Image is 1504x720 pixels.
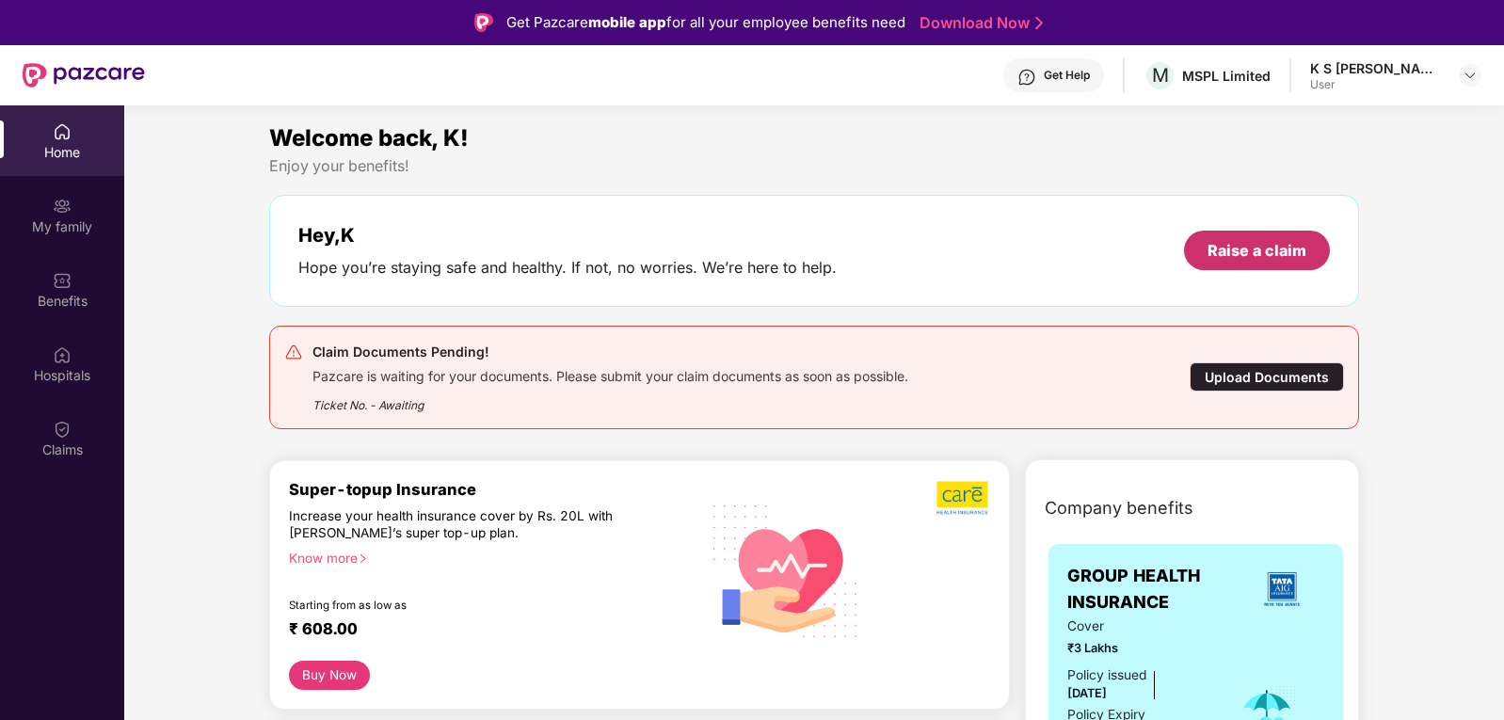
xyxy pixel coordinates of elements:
div: User [1310,77,1442,92]
div: Policy issued [1067,665,1146,686]
div: Hey, K [298,224,837,247]
a: Download Now [920,13,1037,33]
img: svg+xml;base64,PHN2ZyBpZD0iQ2xhaW0iIHhtbG5zPSJodHRwOi8vd3d3LnczLm9yZy8yMDAwL3N2ZyIgd2lkdGg9IjIwIi... [53,420,72,439]
img: New Pazcare Logo [23,63,145,88]
button: Buy Now [289,661,369,690]
div: Claim Documents Pending! [312,341,908,363]
span: Company benefits [1045,495,1193,521]
div: Starting from as low as [289,599,617,612]
div: Ticket No. - Awaiting [312,385,908,414]
div: Hope you’re staying safe and healthy. If not, no worries. We’re here to help. [298,258,837,278]
img: svg+xml;base64,PHN2ZyB4bWxucz0iaHR0cDovL3d3dy53My5vcmcvMjAwMC9zdmciIHdpZHRoPSIyNCIgaGVpZ2h0PSIyNC... [284,343,303,361]
img: svg+xml;base64,PHN2ZyBpZD0iQmVuZWZpdHMiIHhtbG5zPSJodHRwOi8vd3d3LnczLm9yZy8yMDAwL3N2ZyIgd2lkdGg9Ij... [53,271,72,290]
img: svg+xml;base64,PHN2ZyBpZD0iSGVscC0zMngzMiIgeG1sbnM9Imh0dHA6Ly93d3cudzMub3JnLzIwMDAvc3ZnIiB3aWR0aD... [1017,68,1036,87]
div: Get Pazcare for all your employee benefits need [506,11,905,34]
span: GROUP HEALTH INSURANCE [1067,563,1240,616]
div: ₹ 608.00 [289,619,679,642]
img: insurerLogo [1256,564,1307,615]
div: Get Help [1044,68,1090,83]
span: Welcome back, K! [269,124,469,152]
div: Raise a claim [1208,240,1306,261]
span: [DATE] [1067,686,1107,700]
img: svg+xml;base64,PHN2ZyB3aWR0aD0iMjAiIGhlaWdodD0iMjAiIHZpZXdCb3g9IjAgMCAyMCAyMCIgZmlsbD0ibm9uZSIgeG... [53,197,72,216]
span: right [358,553,368,564]
div: Increase your health insurance cover by Rs. 20L with [PERSON_NAME]’s super top-up plan. [289,507,616,541]
img: Stroke [1035,13,1043,33]
div: Know more [289,550,686,563]
span: ₹3 Lakhs [1067,639,1211,658]
img: Logo [474,13,493,32]
span: Cover [1067,616,1211,637]
img: b5dec4f62d2307b9de63beb79f102df3.png [936,480,990,516]
img: svg+xml;base64,PHN2ZyBpZD0iSG9zcGl0YWxzIiB4bWxucz0iaHR0cDovL3d3dy53My5vcmcvMjAwMC9zdmciIHdpZHRoPS... [53,345,72,364]
div: K S [PERSON_NAME] [1310,59,1442,77]
div: Upload Documents [1190,362,1344,392]
span: M [1152,64,1169,87]
img: svg+xml;base64,PHN2ZyB4bWxucz0iaHR0cDovL3d3dy53My5vcmcvMjAwMC9zdmciIHhtbG5zOnhsaW5rPSJodHRwOi8vd3... [698,481,873,659]
div: Pazcare is waiting for your documents. Please submit your claim documents as soon as possible. [312,363,908,385]
img: svg+xml;base64,PHN2ZyBpZD0iRHJvcGRvd24tMzJ4MzIiIHhtbG5zPSJodHRwOi8vd3d3LnczLm9yZy8yMDAwL3N2ZyIgd2... [1463,68,1478,83]
div: Enjoy your benefits! [269,156,1358,176]
strong: mobile app [588,13,666,31]
img: svg+xml;base64,PHN2ZyBpZD0iSG9tZSIgeG1sbnM9Imh0dHA6Ly93d3cudzMub3JnLzIwMDAvc3ZnIiB3aWR0aD0iMjAiIG... [53,122,72,141]
div: MSPL Limited [1182,67,1271,85]
div: Super-topup Insurance [289,480,697,499]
